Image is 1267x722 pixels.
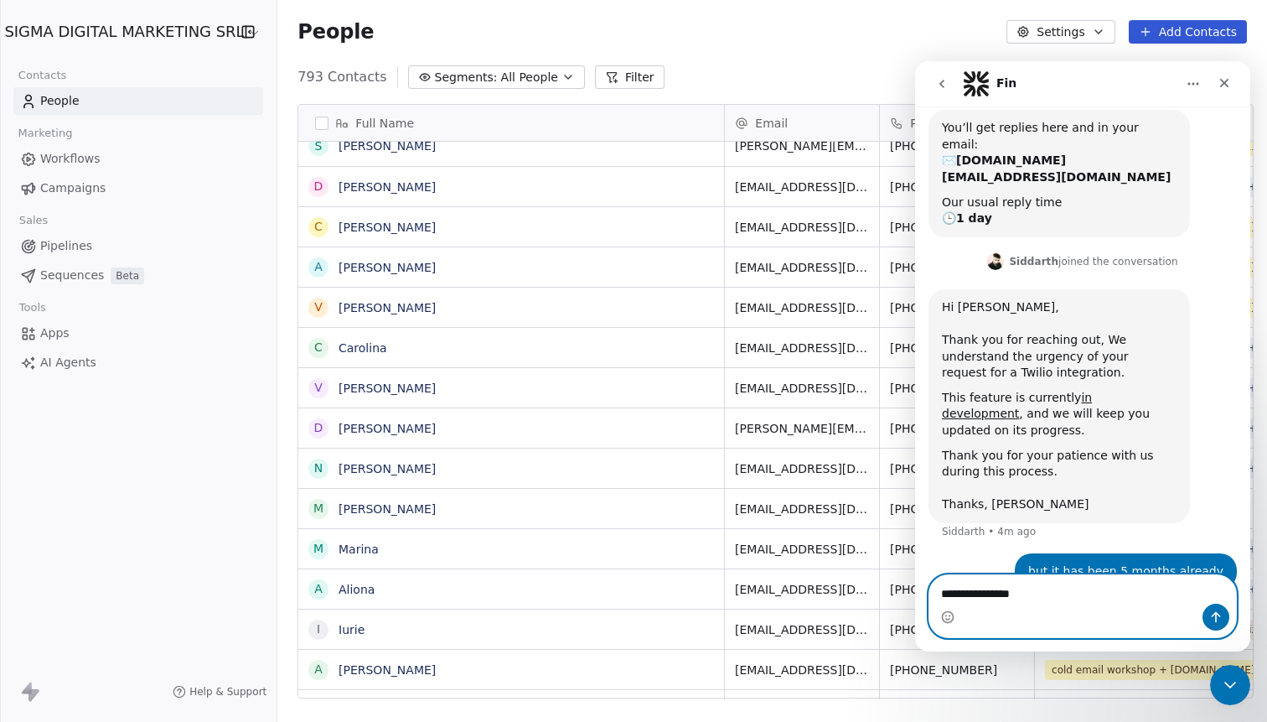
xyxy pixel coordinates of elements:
[890,501,1024,517] span: [PHONE_NUMBER]
[339,180,436,194] a: [PERSON_NAME]
[735,340,869,356] span: [EMAIL_ADDRESS][DOMAIN_NAME]
[297,19,374,44] span: People
[1210,665,1250,705] iframe: Intercom live chat
[735,219,869,236] span: [EMAIL_ADDRESS][DOMAIN_NAME]
[735,541,869,558] span: [EMAIL_ADDRESS][DOMAIN_NAME]
[890,179,1024,195] span: [PHONE_NUMBER]
[13,349,263,377] a: AI Agents
[910,115,997,132] span: Phone Number
[880,105,1034,141] div: Phone Number
[890,420,1024,437] span: [PHONE_NUMBER]
[915,61,1250,652] iframe: Intercom live chat
[890,219,1024,236] span: [PHONE_NUMBER]
[890,340,1024,356] span: [PHONE_NUMBER]
[173,685,266,699] a: Help & Support
[40,179,106,197] span: Campaigns
[13,319,263,347] a: Apps
[40,267,104,284] span: Sequences
[314,218,323,236] div: C
[315,661,323,678] div: A
[339,543,379,556] a: Marina
[735,299,869,316] span: [EMAIL_ADDRESS][DOMAIN_NAME]
[339,382,436,395] a: [PERSON_NAME]
[13,87,263,115] a: People
[40,150,101,168] span: Workflows
[315,299,323,316] div: V
[314,460,323,477] div: N
[890,581,1024,598] span: [PHONE_NUMBER]
[298,105,724,141] div: Full Name
[315,258,323,276] div: A
[339,261,436,274] a: [PERSON_NAME]
[735,460,869,477] span: [EMAIL_ADDRESS][DOMAIN_NAME]
[313,540,323,558] div: M
[735,581,869,598] span: [EMAIL_ADDRESS][DOMAIN_NAME]
[890,138,1024,154] span: [PHONE_NUMBER]
[11,121,80,146] span: Marketing
[4,21,244,43] span: SIGMA DIGITAL MARKETING SRL
[13,145,263,173] a: Workflows
[735,380,869,397] span: [EMAIL_ADDRESS][DOMAIN_NAME]
[20,18,220,46] button: SIGMA DIGITAL MARKETING SRL
[890,460,1024,477] span: [PHONE_NUMBER]
[890,299,1024,316] span: [PHONE_NUMBER]
[735,662,869,678] span: [EMAIL_ADDRESS][DOMAIN_NAME]
[315,580,323,598] div: A
[890,259,1024,276] span: [PHONE_NUMBER]
[313,500,323,517] div: M
[298,142,725,699] div: grid
[735,259,869,276] span: [EMAIL_ADDRESS][DOMAIN_NAME]
[40,237,92,255] span: Pipelines
[317,621,320,638] div: I
[735,420,869,437] span: [PERSON_NAME][EMAIL_ADDRESS][PERSON_NAME][DOMAIN_NAME]
[735,179,869,195] span: [EMAIL_ADDRESS][DOMAIN_NAME]
[13,174,263,202] a: Campaigns
[725,105,879,141] div: Email
[1129,20,1247,44] button: Add Contacts
[339,663,436,677] a: [PERSON_NAME]
[40,354,96,371] span: AI Agents
[13,262,263,289] a: SequencesBeta
[40,92,80,110] span: People
[13,232,263,260] a: Pipelines
[11,63,74,88] span: Contacts
[735,138,869,154] span: [PERSON_NAME][EMAIL_ADDRESS][DOMAIN_NAME]
[315,379,323,397] div: V
[314,178,323,195] div: D
[339,502,436,516] a: [PERSON_NAME]
[735,621,869,638] span: [EMAIL_ADDRESS][DOMAIN_NAME]
[755,115,788,132] span: Email
[355,115,414,132] span: Full Name
[189,685,266,699] span: Help & Support
[339,462,436,475] a: [PERSON_NAME]
[1045,660,1261,680] span: cold email workshop + [DOMAIN_NAME]
[890,662,1024,678] span: [PHONE_NUMBER]
[339,221,436,234] a: [PERSON_NAME]
[12,208,55,233] span: Sales
[501,69,558,86] span: All People
[890,541,1024,558] span: [PHONE_NUMBER]
[435,69,498,86] span: Segments:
